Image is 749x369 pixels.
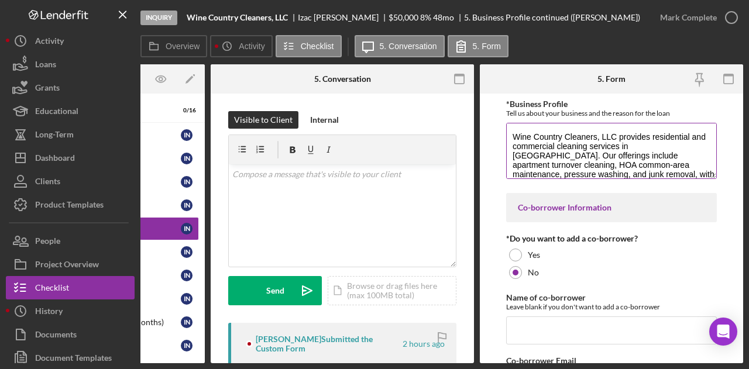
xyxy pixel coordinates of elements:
button: Activity [210,35,272,57]
div: I N [181,153,193,164]
button: People [6,229,135,253]
button: Project Overview [6,253,135,276]
div: I N [181,246,193,258]
div: 8 % [420,13,431,22]
div: I N [181,129,193,141]
label: Co-borrower Email [506,356,576,365]
div: Loans [35,53,56,79]
button: 5. Conversation [355,35,445,57]
button: Long-Term [6,123,135,146]
button: History [6,299,135,323]
label: No [528,268,539,277]
time: 2025-09-30 21:32 [403,339,445,349]
button: Educational [6,99,135,123]
div: I N [181,223,193,234]
button: Checklist [276,35,342,57]
div: 48 mo [433,13,454,22]
div: Visible to Client [234,111,293,129]
div: Leave blank if you don't want to add a co-borrower [506,302,717,311]
button: Product Templates [6,193,135,216]
div: Send [266,276,284,305]
div: People [35,229,60,256]
div: Grants [35,76,60,102]
div: 5. Conversation [314,74,371,84]
label: Activity [239,42,264,51]
div: 5. Business Profile continued ([PERSON_NAME]) [464,13,640,22]
label: Checklist [301,42,334,51]
div: *Do you want to add a co-borrower? [506,234,717,243]
div: Inquiry [140,11,177,25]
div: Checklist [35,276,69,302]
button: Send [228,276,322,305]
label: 5. Form [473,42,501,51]
div: I N [181,270,193,281]
div: Long-Term [35,123,74,149]
button: 5. Form [448,35,509,57]
button: Checklist [6,276,135,299]
div: Mark Complete [660,6,717,29]
div: Product Templates [35,193,104,219]
div: Activity [35,29,64,56]
div: 0 / 16 [175,107,196,114]
button: Clients [6,170,135,193]
div: 5. Form [597,74,626,84]
div: I N [181,316,193,328]
div: Clients [35,170,60,196]
div: Internal [310,111,339,129]
div: [PERSON_NAME] Submitted the Custom Form [256,334,401,353]
div: Tell us about your business and the reason for the loan [506,109,717,118]
div: Documents [35,323,77,349]
div: Open Intercom Messenger [709,318,737,346]
button: Visible to Client [228,111,298,129]
label: Yes [528,250,540,260]
label: 5. Conversation [380,42,437,51]
button: Mark Complete [648,6,743,29]
button: Documents [6,323,135,346]
div: Izac [PERSON_NAME] [298,13,389,22]
div: Co-borrower Information [518,203,705,212]
div: Educational [35,99,78,126]
button: Activity [6,29,135,53]
div: Dashboard [35,146,75,173]
div: I N [181,199,193,211]
label: *Business Profile [506,99,568,109]
button: Internal [304,111,345,129]
textarea: Wine Country Cleaners, LLC provides residential and commercial cleaning services in [GEOGRAPHIC_D... [506,123,717,179]
div: I N [181,340,193,351]
b: Wine Country Cleaners, LLC [187,13,288,22]
button: Loans [6,53,135,76]
label: Name of co-borrower [506,292,586,302]
div: Project Overview [35,253,99,279]
span: $50,000 [389,12,418,22]
div: I N [181,293,193,305]
button: Dashboard [6,146,135,170]
button: Grants [6,76,135,99]
div: History [35,299,63,326]
button: Overview [140,35,207,57]
label: Overview [166,42,200,51]
div: I N [181,176,193,188]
